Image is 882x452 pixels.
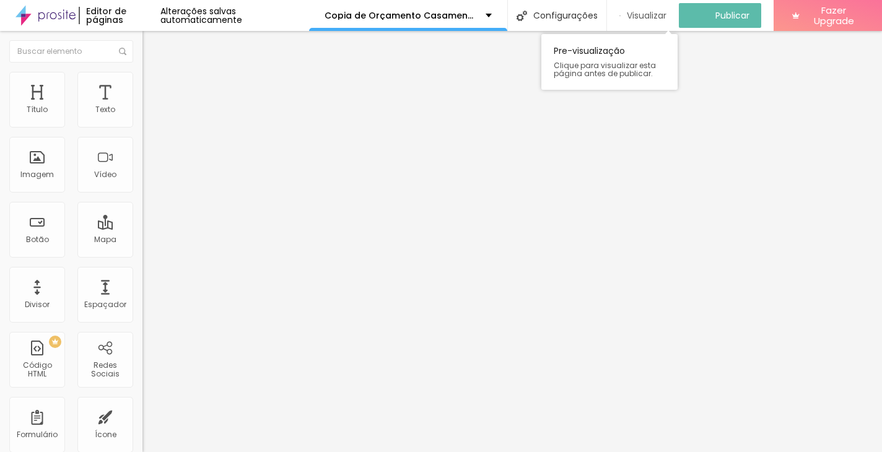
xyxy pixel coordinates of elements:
[554,61,665,77] span: Clique para visualizar esta página antes de publicar.
[607,3,678,28] button: Visualizar
[715,11,749,20] span: Publicar
[27,105,48,114] div: Título
[79,7,160,24] div: Editor de páginas
[84,300,126,309] div: Espaçador
[81,361,129,379] div: Redes Sociais
[94,170,116,179] div: Vídeo
[9,40,133,63] input: Buscar elemento
[160,7,309,24] div: Alterações salvas automaticamente
[619,11,620,21] img: view-1.svg
[805,5,863,27] span: Fazer Upgrade
[25,300,50,309] div: Divisor
[26,235,49,244] div: Botão
[20,170,54,179] div: Imagem
[541,34,678,90] div: Pre-visualização
[517,11,527,21] img: Icone
[325,11,476,20] p: Copia de Orçamento Casamento -2024
[142,31,882,452] iframe: Editor
[12,361,61,379] div: Código HTML
[119,48,126,55] img: Icone
[679,3,761,28] button: Publicar
[17,430,58,439] div: Formulário
[95,430,116,439] div: Ícone
[627,11,666,20] span: Visualizar
[95,105,115,114] div: Texto
[94,235,116,244] div: Mapa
